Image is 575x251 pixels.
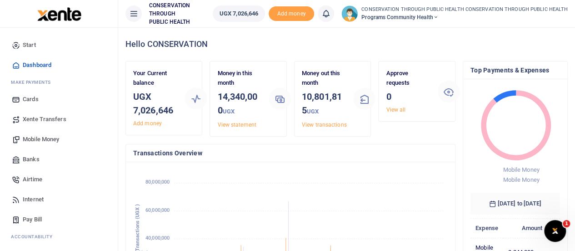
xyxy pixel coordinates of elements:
[36,10,81,17] a: logo-small logo-large logo-large
[386,107,405,113] a: View all
[23,135,59,144] span: Mobile Money
[503,176,539,183] span: Mobile Money
[23,195,44,204] span: Internet
[7,149,110,169] a: Banks
[7,109,110,129] a: Xente Transfers
[269,6,314,21] span: Add money
[386,69,430,88] p: Approve requests
[220,9,258,18] span: UGX 7,026,646
[7,75,110,89] li: M
[145,207,170,213] tspan: 60,000,000
[125,39,568,49] h4: Hello CONSERVATION
[209,5,269,22] li: Wallet ballance
[386,90,430,103] h3: 0
[7,190,110,210] a: Internet
[302,122,347,128] a: View transactions
[7,55,110,75] a: Dashboard
[217,69,262,88] p: Money in this month
[223,108,235,115] small: UGX
[7,129,110,149] a: Mobile Money
[133,148,448,158] h4: Transactions Overview
[18,234,52,239] span: countability
[470,193,560,215] h6: [DATE] to [DATE]
[361,6,568,14] small: CONSERVATION THROUGH PUBLIC HEALTH CONSERVATION THROUGH PUBLIC HEALTH
[302,69,346,88] p: Money out this month
[15,80,51,85] span: ake Payments
[341,5,358,22] img: profile-user
[145,235,170,241] tspan: 40,000,000
[341,5,568,22] a: profile-user CONSERVATION THROUGH PUBLIC HEALTH CONSERVATION THROUGH PUBLIC HEALTH Programs Commu...
[145,1,195,26] span: CONSERVATION THROUGH PUBLIC HEALTH
[470,218,503,238] th: Expense
[37,7,81,21] img: logo-large
[503,218,548,238] th: Amount
[269,10,314,16] a: Add money
[7,210,110,230] a: Pay Bill
[361,13,568,21] span: Programs Community Health
[23,61,51,70] span: Dashboard
[23,95,39,104] span: Cards
[269,6,314,21] li: Toup your wallet
[547,218,571,238] th: Txns
[23,41,36,50] span: Start
[354,241,364,251] button: Close
[23,175,42,184] span: Airtime
[145,179,170,185] tspan: 80,000,000
[23,115,66,124] span: Xente Transfers
[307,108,319,115] small: UGX
[544,220,566,242] iframe: Intercom live chat
[302,90,346,118] h3: 10,801,815
[23,155,40,164] span: Banks
[217,122,256,128] a: View statement
[7,169,110,190] a: Airtime
[563,220,570,227] span: 1
[133,120,162,127] a: Add money
[7,35,110,55] a: Start
[133,69,178,88] p: Your Current balance
[470,65,560,75] h4: Top Payments & Expenses
[217,90,262,118] h3: 14,340,000
[23,215,42,224] span: Pay Bill
[7,230,110,244] li: Ac
[7,89,110,109] a: Cards
[133,90,178,117] h3: UGX 7,026,646
[503,166,539,173] span: Mobile Money
[213,5,265,22] a: UGX 7,026,646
